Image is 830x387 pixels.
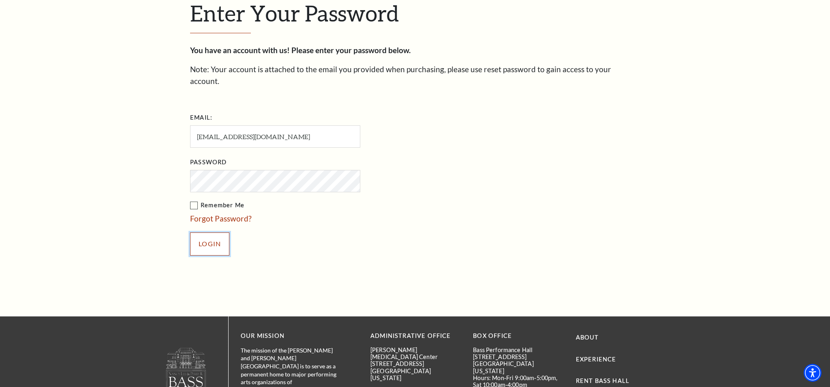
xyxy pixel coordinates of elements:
[473,353,563,360] p: [STREET_ADDRESS]
[576,377,629,384] a: Rent Bass Hall
[190,157,227,168] label: Password
[241,331,342,341] p: OUR MISSION
[473,360,563,374] p: [GEOGRAPHIC_DATA][US_STATE]
[804,364,821,382] div: Accessibility Menu
[576,356,616,363] a: Experience
[370,331,461,341] p: Administrative Office
[291,45,411,55] strong: Please enter your password below.
[190,214,252,223] a: Forgot Password?
[370,368,461,382] p: [GEOGRAPHIC_DATA][US_STATE]
[190,64,640,87] p: Note: Your account is attached to the email you provided when purchasing, please use reset passwo...
[190,113,212,123] label: Email:
[370,360,461,367] p: [STREET_ADDRESS]
[190,200,441,211] label: Remember Me
[370,346,461,361] p: [PERSON_NAME][MEDICAL_DATA] Center
[190,45,290,55] strong: You have an account with us!
[190,232,229,255] input: Submit button
[190,125,360,148] input: Required
[576,334,599,341] a: About
[473,346,563,353] p: Bass Performance Hall
[473,331,563,341] p: BOX OFFICE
